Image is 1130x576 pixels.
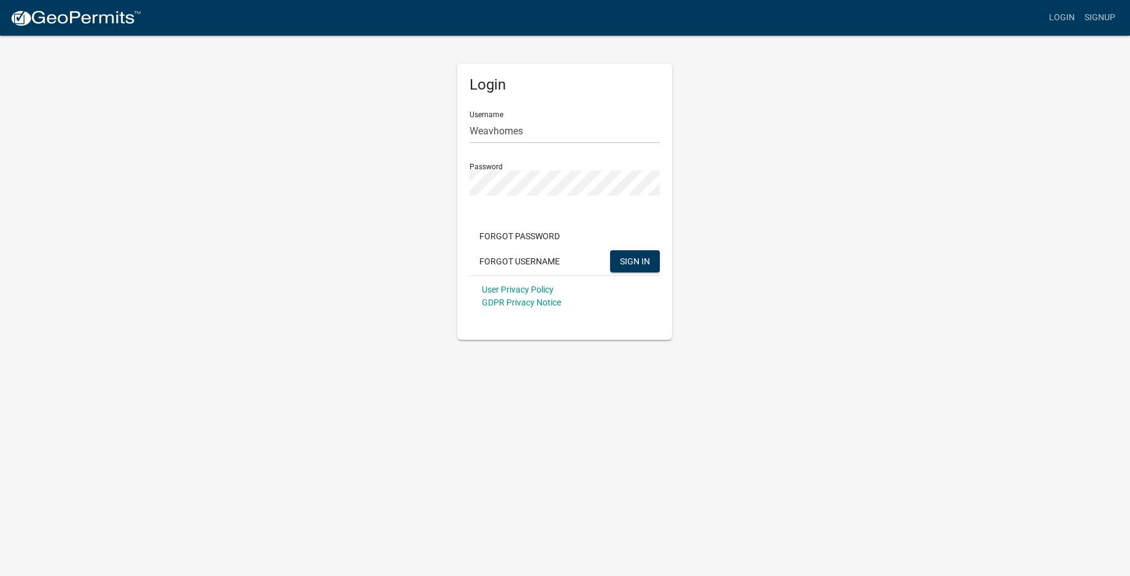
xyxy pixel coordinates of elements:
[470,76,660,94] h5: Login
[620,256,650,266] span: SIGN IN
[482,285,554,294] a: User Privacy Policy
[482,298,561,307] a: GDPR Privacy Notice
[470,225,570,247] button: Forgot Password
[610,250,660,272] button: SIGN IN
[1044,6,1080,29] a: Login
[470,250,570,272] button: Forgot Username
[1080,6,1120,29] a: Signup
